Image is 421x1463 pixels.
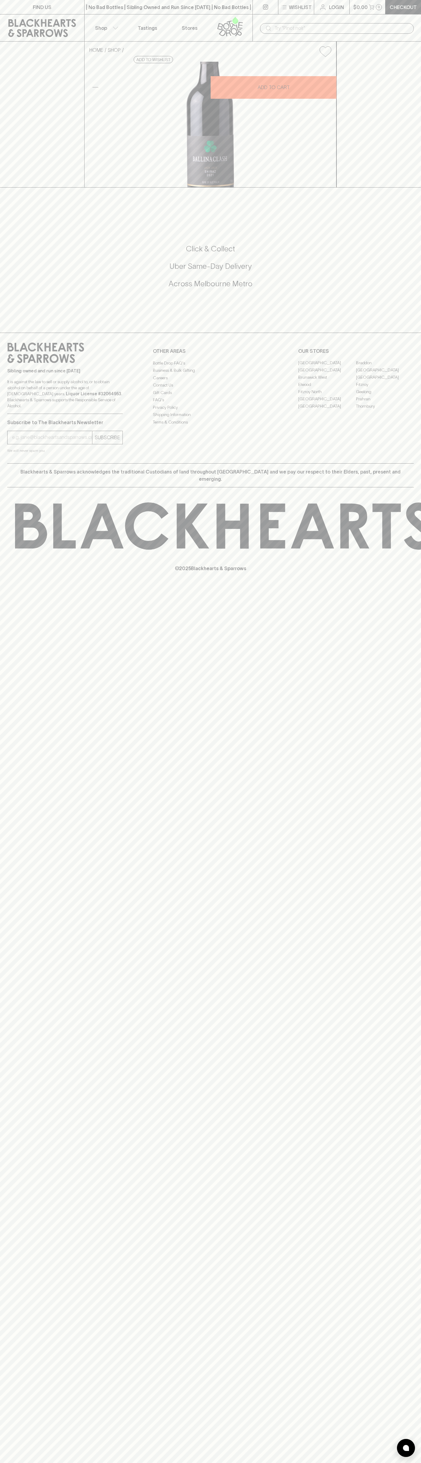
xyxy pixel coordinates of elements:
img: 41448.png [85,62,336,187]
a: [GEOGRAPHIC_DATA] [298,403,356,410]
button: SUBSCRIBE [92,431,122,444]
input: Try "Pinot noir" [274,23,409,33]
strong: Liquor License #32064953 [66,391,121,396]
a: Bottle Drop FAQ's [153,359,268,367]
h5: Across Melbourne Metro [7,279,414,289]
p: Checkout [390,4,417,11]
a: Fitzroy [356,381,414,388]
a: Geelong [356,388,414,396]
p: Login [329,4,344,11]
a: Fitzroy North [298,388,356,396]
p: Wishlist [289,4,312,11]
h5: Click & Collect [7,244,414,254]
div: Call to action block [7,220,414,321]
a: HOME [89,47,103,53]
a: [GEOGRAPHIC_DATA] [298,367,356,374]
p: Sibling owned and run since [DATE] [7,368,123,374]
a: Elwood [298,381,356,388]
button: ADD TO CART [211,76,336,99]
input: e.g. jane@blackheartsandsparrows.com.au [12,433,92,442]
a: Braddon [356,359,414,367]
p: ADD TO CART [258,84,290,91]
p: Subscribe to The Blackhearts Newsletter [7,419,123,426]
a: Tastings [126,14,169,41]
p: It is against the law to sell or supply alcohol to, or to obtain alcohol on behalf of a person un... [7,379,123,409]
p: FIND US [33,4,51,11]
a: Terms & Conditions [153,418,268,426]
p: OTHER AREAS [153,347,268,355]
a: [GEOGRAPHIC_DATA] [356,367,414,374]
p: Shop [95,24,107,32]
a: Business & Bulk Gifting [153,367,268,374]
a: Shipping Information [153,411,268,418]
img: bubble-icon [403,1445,409,1451]
p: Blackhearts & Sparrows acknowledges the traditional Custodians of land throughout [GEOGRAPHIC_DAT... [12,468,409,483]
a: Prahran [356,396,414,403]
p: Tastings [138,24,157,32]
a: Privacy Policy [153,404,268,411]
p: 0 [378,5,380,9]
a: Careers [153,374,268,381]
a: Contact Us [153,382,268,389]
p: OUR STORES [298,347,414,355]
a: Gift Cards [153,389,268,396]
p: Stores [182,24,197,32]
a: [GEOGRAPHIC_DATA] [356,374,414,381]
h5: Uber Same-Day Delivery [7,261,414,271]
a: [GEOGRAPHIC_DATA] [298,359,356,367]
p: SUBSCRIBE [95,434,120,441]
button: Add to wishlist [134,56,173,63]
a: [GEOGRAPHIC_DATA] [298,396,356,403]
a: Brunswick West [298,374,356,381]
button: Shop [85,14,127,41]
a: Thornbury [356,403,414,410]
p: We will never spam you [7,448,123,454]
a: FAQ's [153,396,268,404]
button: Add to wishlist [317,44,334,59]
a: Stores [169,14,211,41]
a: SHOP [108,47,121,53]
p: $0.00 [353,4,368,11]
